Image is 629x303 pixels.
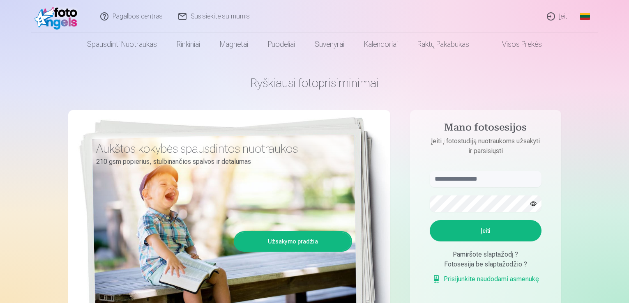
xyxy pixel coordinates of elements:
a: Spausdinti nuotraukas [77,33,167,56]
h4: Mano fotosesijos [422,122,550,136]
p: 210 gsm popierius, stulbinančios spalvos ir detalumas [96,156,346,168]
a: Magnetai [210,33,258,56]
a: Suvenyrai [305,33,354,56]
a: Kalendoriai [354,33,408,56]
h3: Aukštos kokybės spausdintos nuotraukos [96,141,346,156]
img: /fa2 [35,3,82,30]
p: Įeiti į fotostudiją nuotraukoms užsakyti ir parsisiųsti [422,136,550,156]
div: Fotosesija be slaptažodžio ? [430,259,541,269]
a: Užsakymo pradžia [235,232,351,250]
a: Raktų pakabukas [408,33,479,56]
h1: Ryškiausi fotoprisiminimai [68,76,561,90]
button: Įeiti [430,220,541,241]
a: Rinkiniai [167,33,210,56]
div: Pamiršote slaptažodį ? [430,250,541,259]
a: Prisijunkite naudodami asmenukę [432,274,539,284]
a: Puodeliai [258,33,305,56]
a: Visos prekės [479,33,552,56]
